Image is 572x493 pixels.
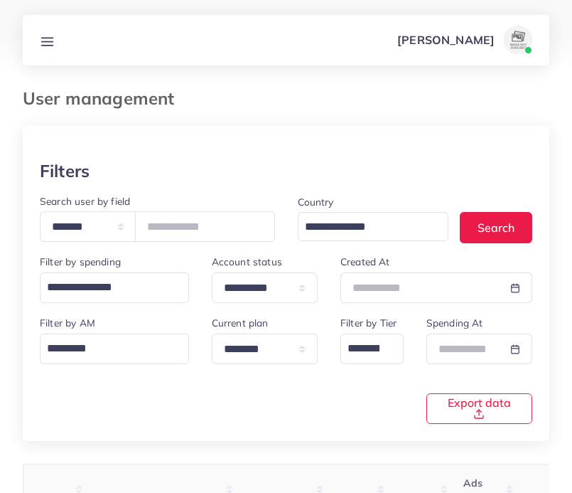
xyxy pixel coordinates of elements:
div: Search for option [298,212,449,241]
input: Search for option [342,336,385,361]
img: avatar [504,26,532,54]
label: Filter by Tier [340,316,396,330]
input: Search for option [300,216,431,238]
label: Created At [340,255,390,269]
label: Account status [212,255,282,269]
label: Country [298,195,334,209]
label: Spending At [426,316,483,330]
input: Search for option [42,275,171,299]
label: Filter by AM [40,316,95,330]
div: Search for option [40,272,189,303]
p: [PERSON_NAME] [397,31,495,48]
span: Export data [444,397,514,420]
div: Search for option [40,334,189,364]
label: Current plan [212,316,269,330]
input: Search for option [42,336,171,361]
h3: User management [23,88,185,109]
label: Search user by field [40,194,130,208]
button: Search [460,212,532,243]
a: [PERSON_NAME]avatar [389,26,538,54]
label: Filter by spending [40,255,121,269]
button: Export data [426,393,532,424]
div: Search for option [340,334,404,364]
h3: Filters [40,161,90,181]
